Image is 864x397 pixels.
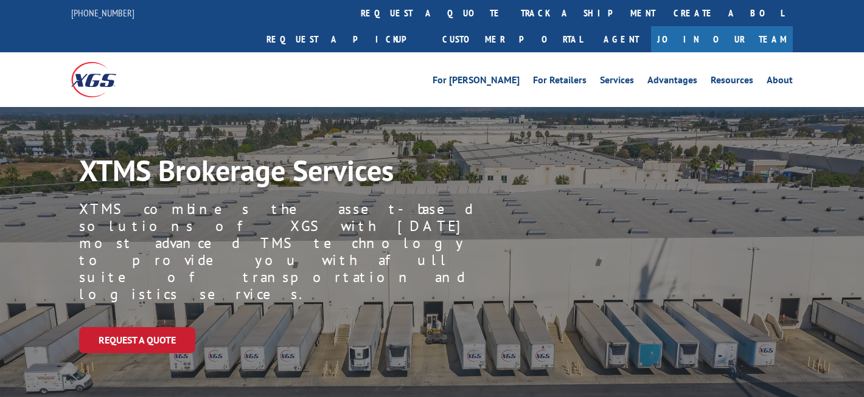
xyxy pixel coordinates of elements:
[600,75,634,89] a: Services
[651,26,793,52] a: Join Our Team
[257,26,433,52] a: Request a pickup
[433,26,591,52] a: Customer Portal
[433,75,520,89] a: For [PERSON_NAME]
[71,7,134,19] a: [PHONE_NUMBER]
[767,75,793,89] a: About
[79,201,481,303] p: XTMS combines the asset-based solutions of XGS with [DATE] most advanced TMS technology to provid...
[79,250,465,303] span: full suite of transportation and logistics services.
[79,156,450,191] h1: XTMS Brokerage Services
[591,26,651,52] a: Agent
[79,327,195,353] a: Request a Quote
[711,75,753,89] a: Resources
[533,75,587,89] a: For Retailers
[647,75,697,89] a: Advantages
